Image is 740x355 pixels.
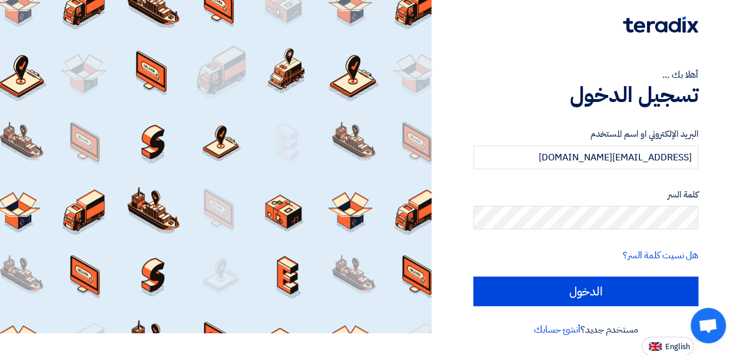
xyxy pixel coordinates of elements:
[623,17,698,33] img: Teradix logo
[473,127,698,141] label: البريد الإلكتروني او اسم المستخدم
[665,343,690,351] span: English
[534,323,580,337] a: أنشئ حسابك
[691,308,726,343] a: Open chat
[623,248,698,262] a: هل نسيت كلمة السر؟
[473,188,698,202] label: كلمة السر
[473,277,698,306] input: الدخول
[473,323,698,337] div: مستخدم جديد؟
[649,342,662,351] img: en-US.png
[473,146,698,169] input: أدخل بريد العمل الإلكتروني او اسم المستخدم الخاص بك ...
[473,68,698,82] div: أهلا بك ...
[473,82,698,108] h1: تسجيل الدخول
